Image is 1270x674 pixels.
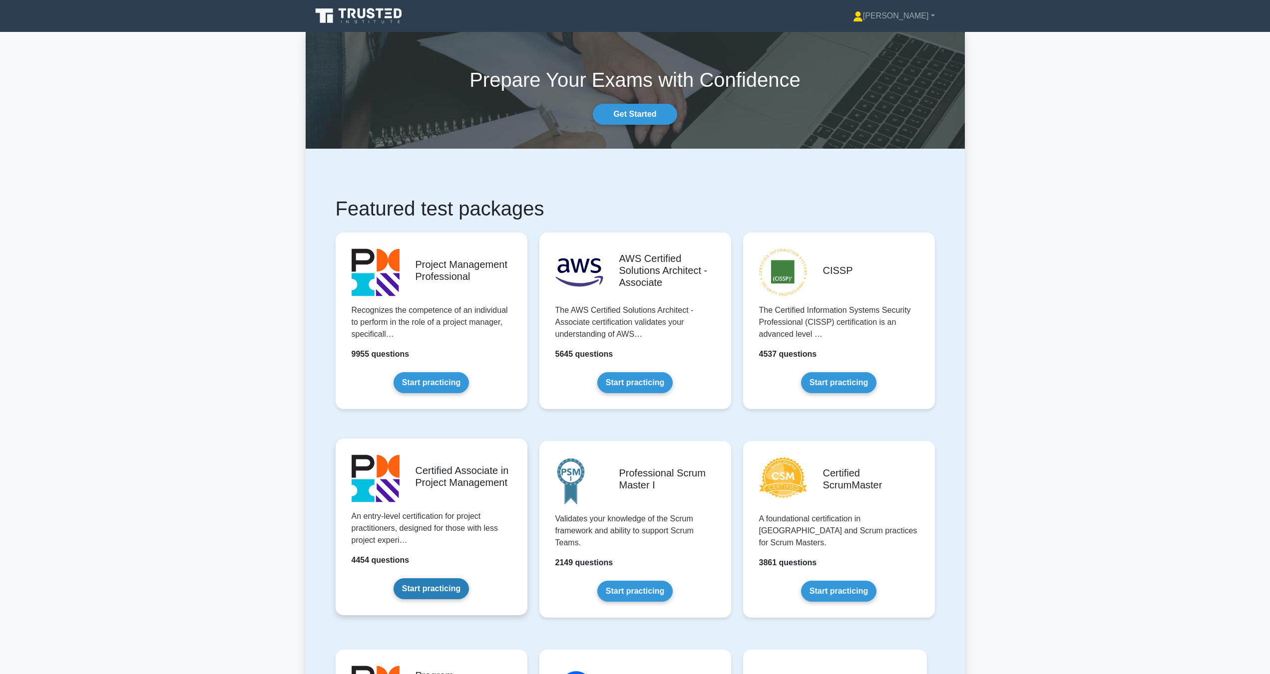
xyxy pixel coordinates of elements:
[336,197,935,221] h1: Featured test packages
[394,578,469,599] a: Start practicing
[593,104,677,125] a: Get Started
[597,581,673,602] a: Start practicing
[801,581,876,602] a: Start practicing
[801,372,876,393] a: Start practicing
[306,68,965,92] h1: Prepare Your Exams with Confidence
[597,372,673,393] a: Start practicing
[394,372,469,393] a: Start practicing
[829,6,959,26] a: [PERSON_NAME]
